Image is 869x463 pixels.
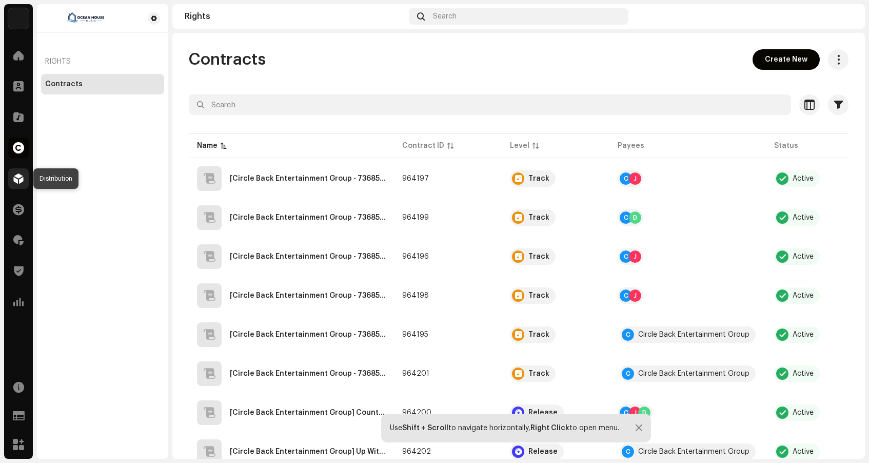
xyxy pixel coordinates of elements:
[230,370,386,377] div: [Circle Back Entertainment Group - 736859] Up With The Sun - Up With The Sun - QZYFZ2500217
[510,141,529,151] div: Level
[793,175,814,182] div: Active
[230,331,386,338] div: [Circle Back Entertainment Group - 736859] Country Fried LoFi - Up With The Sun - QZYFZ2500217
[836,8,853,25] img: 887059f4-5702-4919-b727-2cffe1eac67b
[230,448,386,455] div: [Circle Back Entertainment Group] Up With The Sun
[530,425,569,432] strong: Right Click
[402,253,429,260] span: 964196
[197,141,218,151] div: Name
[629,290,641,302] div: J
[510,248,601,265] span: Track
[622,329,634,341] div: C
[510,326,601,343] span: Track
[185,12,405,21] div: Rights
[230,409,386,416] div: [Circle Back Entertainment Group] Country Fried LoFi
[402,331,428,338] span: 964195
[528,253,549,260] div: Track
[433,12,457,21] span: Search
[793,253,814,260] div: Active
[189,94,791,115] input: Search
[620,250,632,263] div: C
[402,214,429,221] span: 964199
[622,368,634,380] div: C
[793,331,814,338] div: Active
[41,49,164,74] re-a-nav-header: Rights
[402,425,448,432] strong: Shift + Scroll
[402,292,429,299] span: 964198
[528,370,549,377] div: Track
[620,290,632,302] div: C
[402,141,444,151] div: Contract ID
[230,253,386,260] div: [Circle Back Entertainment Group - 736859] Country Fried LoFi - Outside The Piggly Wiggly - QZYFZ...
[638,407,650,419] div: D
[230,214,386,221] div: [Circle Back Entertainment Group - 736859] Country Fried LoFi - Nightcap - QZYFZ2507547
[45,80,83,88] div: Contracts
[629,250,641,263] div: J
[402,409,431,416] span: 964200
[528,448,558,455] div: Release
[510,287,601,304] span: Track
[510,170,601,187] span: Track
[8,8,29,29] img: ba8ebd69-4295-4255-a456-837fa49e70b0
[189,49,266,70] span: Contracts
[402,370,429,377] span: 964201
[510,443,601,460] span: Release
[402,448,431,455] span: 964202
[793,409,814,416] div: Active
[793,370,814,377] div: Active
[765,49,807,70] span: Create New
[620,211,632,224] div: C
[510,404,601,421] span: Release
[41,74,164,94] re-m-nav-item: Contracts
[793,292,814,299] div: Active
[638,331,749,338] div: Circle Back Entertainment Group
[528,409,558,416] div: Release
[528,292,549,299] div: Track
[390,424,619,432] div: Use to navigate horizontally, to open menu.
[510,365,601,382] span: Track
[622,446,634,458] div: C
[230,292,386,299] div: [Circle Back Entertainment Group - 736859] Country Fried LoFi - Pastures Are Calling - QZYFZ2507546
[753,49,820,70] button: Create New
[528,175,549,182] div: Track
[230,175,386,182] div: [Circle Back Entertainment Group - 736859] Country Fried LoFi - Farm Hand - QZYFZ2507545
[620,407,632,419] div: C
[793,448,814,455] div: Active
[638,370,749,377] div: Circle Back Entertainment Group
[620,172,632,185] div: C
[629,407,641,419] div: J
[629,211,641,224] div: D
[510,209,601,226] span: Track
[45,12,131,25] img: 1700079e-4ef0-4080-9f73-176accfd31fe
[629,172,641,185] div: J
[793,214,814,221] div: Active
[528,331,549,338] div: Track
[402,175,429,182] span: 964197
[638,448,749,455] div: Circle Back Entertainment Group
[528,214,549,221] div: Track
